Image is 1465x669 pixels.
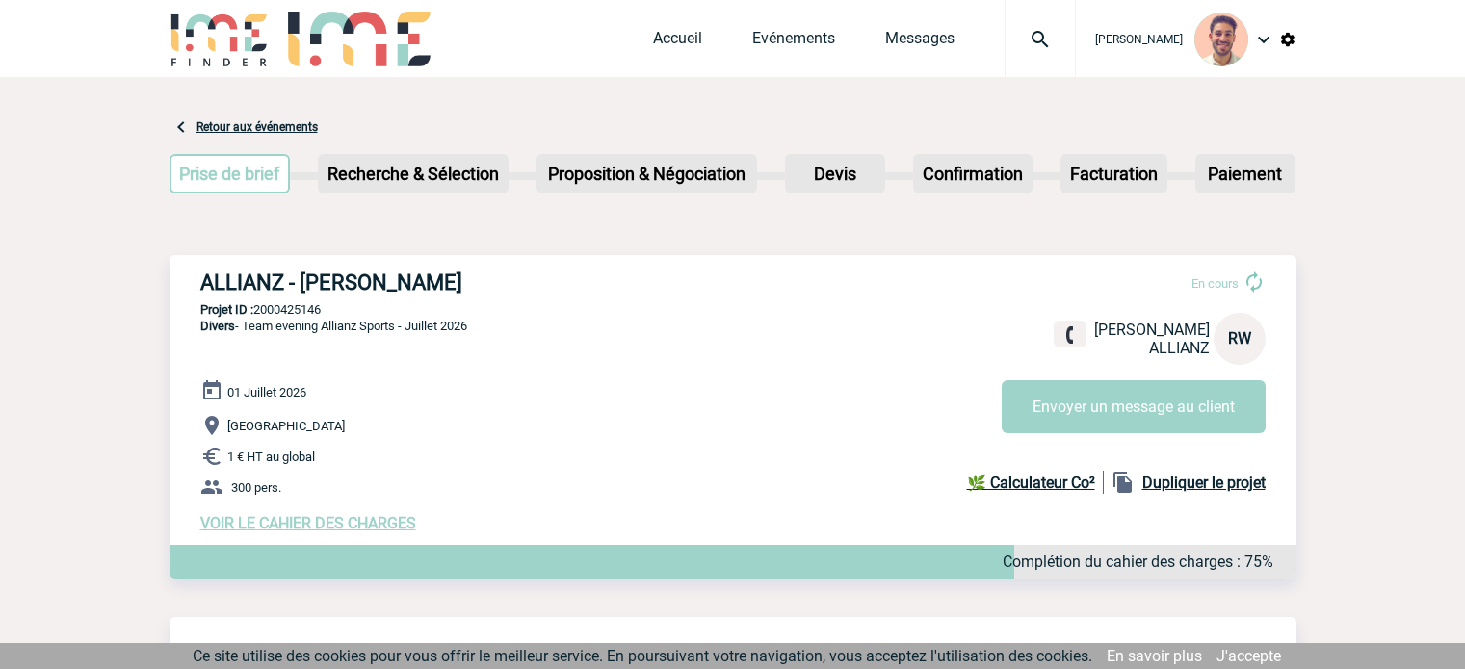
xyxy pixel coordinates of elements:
p: Facturation [1062,156,1165,192]
span: RW [1228,329,1251,347]
a: Messages [885,29,955,56]
p: 2000425146 [170,302,1296,317]
p: Prise de brief [171,156,289,192]
a: VOIR LE CAHIER DES CHARGES [200,514,416,532]
img: 132114-0.jpg [1194,13,1248,66]
a: Accueil [653,29,702,56]
p: Confirmation [915,156,1031,192]
span: 300 pers. [231,480,281,495]
span: [PERSON_NAME] [1094,321,1210,339]
p: Proposition & Négociation [538,156,755,192]
b: Projet ID : [200,302,253,317]
span: Ce site utilise des cookies pour vous offrir le meilleur service. En poursuivant votre navigation... [193,647,1092,665]
a: En savoir plus [1107,647,1202,665]
button: Envoyer un message au client [1002,380,1266,433]
img: file_copy-black-24dp.png [1112,471,1135,494]
a: Retour aux événements [196,120,318,134]
img: IME-Finder [170,12,270,66]
h3: ALLIANZ - [PERSON_NAME] [200,270,778,295]
p: Devis [787,156,883,192]
b: 🌿 Calculateur Co² [967,474,1095,492]
span: ALLIANZ [1149,339,1210,357]
a: 🌿 Calculateur Co² [967,471,1104,494]
p: Recherche & Sélection [320,156,507,192]
span: 1 € HT au global [227,450,315,464]
a: Evénements [752,29,835,56]
span: [PERSON_NAME] [1095,33,1183,46]
span: En cours [1191,276,1239,291]
img: fixe.png [1061,326,1079,344]
p: Paiement [1197,156,1294,192]
span: 01 Juillet 2026 [227,385,306,399]
span: [GEOGRAPHIC_DATA] [227,419,345,433]
a: J'accepte [1216,647,1281,665]
b: Dupliquer le projet [1142,474,1266,492]
span: Divers [200,319,235,333]
span: - Team evening Allianz Sports - Juillet 2026 [200,319,467,333]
